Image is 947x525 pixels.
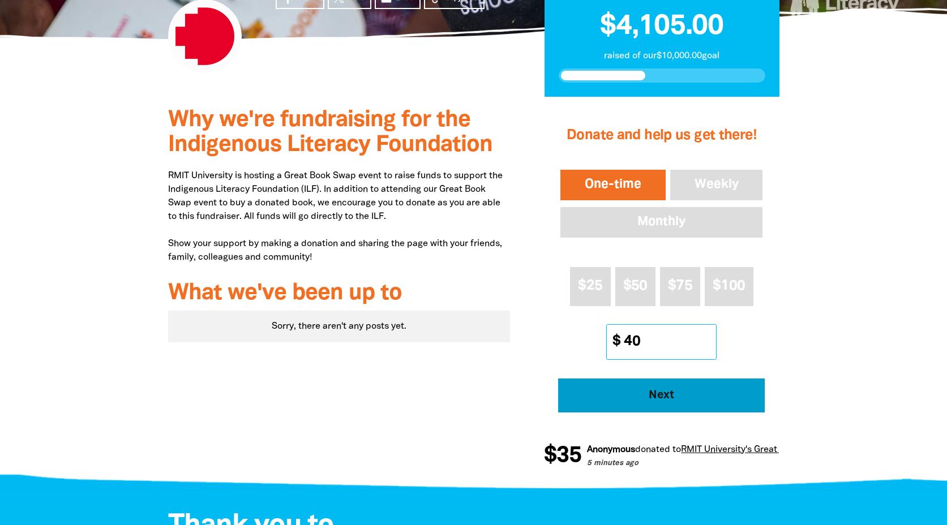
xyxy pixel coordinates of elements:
[585,458,824,470] p: 5 minutes ago
[668,167,765,203] button: Weekly
[705,267,753,306] button: $100
[558,167,668,203] button: One-time
[559,49,765,63] p: raised of our $10,000.00 goal
[558,378,765,412] button: Pay with Credit Card
[607,325,620,359] span: $
[623,279,648,292] span: $50
[558,205,765,240] button: Monthly
[168,281,511,306] h3: What we've been up to
[168,110,492,156] span: Why we're fundraising for the Indigenous Literacy Foundation
[615,267,655,306] button: $50
[168,311,511,342] div: Sorry, there aren't any posts yet.
[679,446,824,454] a: RMIT University's Great Book Swap
[585,446,633,454] em: Anonymous
[633,446,679,454] span: donated to
[544,438,779,474] div: Donation stream
[168,311,511,342] div: Paginated content
[578,279,602,292] span: $25
[660,267,700,306] button: $75
[168,169,511,264] p: RMIT University is hosting a Great Book Swap event to raise funds to support the Indigenous Liter...
[558,113,765,158] h2: Donate and help us get there!
[616,325,716,359] input: Other
[600,14,723,40] span: $4,105.00
[574,390,749,401] span: Next
[570,267,610,306] button: $25
[713,279,745,292] span: $100
[668,279,692,292] span: $75
[542,445,580,467] span: $35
